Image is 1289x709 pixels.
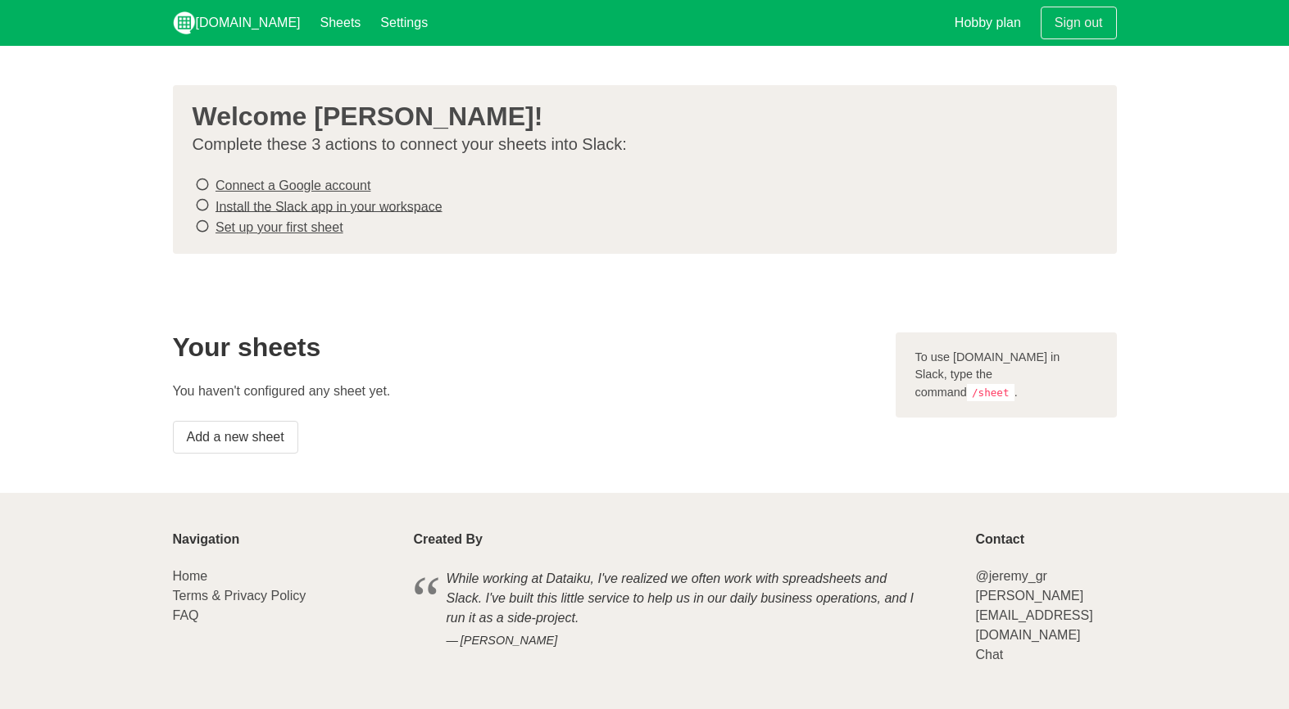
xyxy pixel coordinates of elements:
a: Add a new sheet [173,421,298,454]
a: Chat [975,648,1003,662]
cite: [PERSON_NAME] [447,632,924,650]
a: Sign out [1041,7,1117,39]
blockquote: While working at Dataiku, I've realized we often work with spreadsheets and Slack. I've built thi... [414,567,956,653]
p: Complete these 3 actions to connect your sheets into Slack: [193,134,1084,155]
h2: Your sheets [173,332,876,362]
p: Navigation [173,532,394,547]
h3: Welcome [PERSON_NAME]! [193,102,1084,131]
a: @jeremy_gr [975,569,1046,583]
a: Home [173,569,208,583]
div: To use [DOMAIN_NAME] in Slack, type the command . [896,332,1117,418]
img: logo_v2_white.png [173,11,196,34]
a: FAQ [173,608,199,622]
p: You haven't configured any sheet yet. [173,382,876,401]
a: Install the Slack app in your workspace [216,199,443,213]
code: /sheet [967,384,1014,401]
a: Set up your first sheet [216,220,343,234]
a: [PERSON_NAME][EMAIL_ADDRESS][DOMAIN_NAME] [975,589,1092,642]
p: Created By [414,532,956,547]
a: Terms & Privacy Policy [173,589,306,603]
a: Connect a Google account [216,178,370,192]
p: Contact [975,532,1116,547]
